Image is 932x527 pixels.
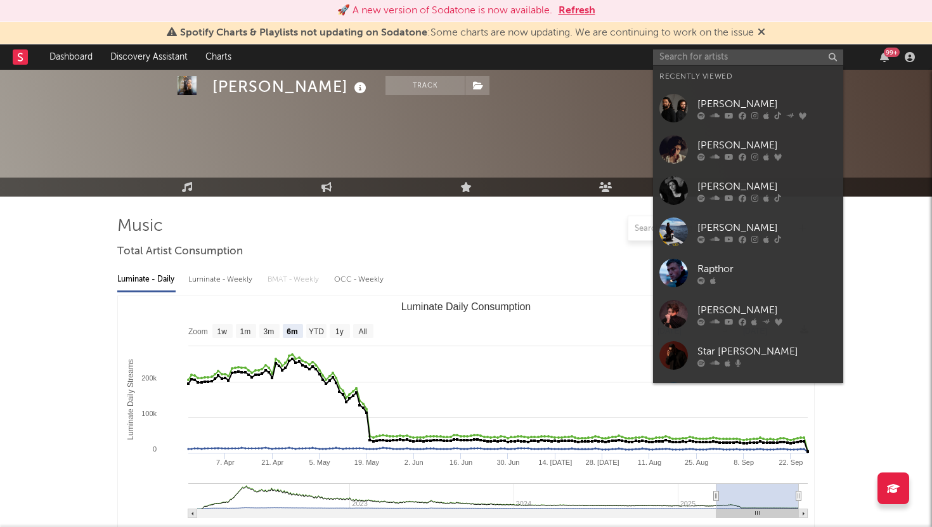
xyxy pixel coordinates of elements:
[880,52,889,62] button: 99+
[653,211,843,252] a: [PERSON_NAME]
[653,88,843,129] a: [PERSON_NAME]
[653,335,843,376] a: Star [PERSON_NAME]
[335,327,344,336] text: 1y
[653,252,843,294] a: Rapthor
[197,44,240,70] a: Charts
[401,301,531,312] text: Luminate Daily Consumption
[188,269,255,290] div: Luminate - Weekly
[697,96,837,112] div: [PERSON_NAME]
[538,459,572,466] text: 14. [DATE]
[117,269,176,290] div: Luminate - Daily
[309,327,324,336] text: YTD
[659,69,837,84] div: Recently Viewed
[653,294,843,335] a: [PERSON_NAME]
[385,76,465,95] button: Track
[217,327,228,336] text: 1w
[734,459,754,466] text: 8. Sep
[884,48,900,57] div: 99 +
[216,459,235,466] text: 7. Apr
[653,376,843,417] a: [PERSON_NAME]
[586,459,619,466] text: 28. [DATE]
[697,344,837,359] div: Star [PERSON_NAME]
[264,327,275,336] text: 3m
[559,3,595,18] button: Refresh
[180,28,754,38] span: : Some charts are now updating. We are continuing to work on the issue
[354,459,380,466] text: 19. May
[697,138,837,153] div: [PERSON_NAME]
[653,49,843,65] input: Search for artists
[334,269,385,290] div: OCC - Weekly
[41,44,101,70] a: Dashboard
[261,459,283,466] text: 21. Apr
[101,44,197,70] a: Discovery Assistant
[697,220,837,235] div: [PERSON_NAME]
[126,359,135,439] text: Luminate Daily Streams
[117,244,243,259] span: Total Artist Consumption
[779,459,803,466] text: 22. Sep
[697,179,837,194] div: [PERSON_NAME]
[180,28,427,38] span: Spotify Charts & Playlists not updating on Sodatone
[337,3,552,18] div: 🚀 A new version of Sodatone is now available.
[212,76,370,97] div: [PERSON_NAME]
[697,303,837,318] div: [PERSON_NAME]
[309,459,331,466] text: 5. May
[638,459,661,466] text: 11. Aug
[628,224,762,234] input: Search by song name or URL
[653,129,843,170] a: [PERSON_NAME]
[685,459,708,466] text: 25. Aug
[697,261,837,277] div: Rapthor
[240,327,251,336] text: 1m
[450,459,472,466] text: 16. Jun
[141,374,157,382] text: 200k
[153,445,157,453] text: 0
[287,327,297,336] text: 6m
[358,327,366,336] text: All
[405,459,424,466] text: 2. Jun
[496,459,519,466] text: 30. Jun
[188,327,208,336] text: Zoom
[758,28,765,38] span: Dismiss
[141,410,157,417] text: 100k
[653,170,843,211] a: [PERSON_NAME]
